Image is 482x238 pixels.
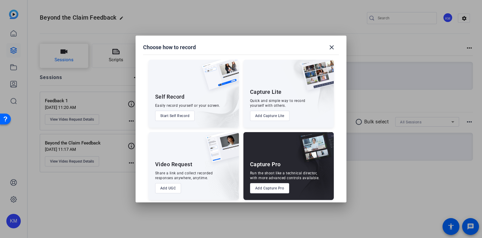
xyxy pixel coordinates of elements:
mat-icon: close [328,44,335,51]
div: Share a link and collect recorded responses anywhere, anytime. [155,171,213,180]
div: Run the shoot like a technical director, with more advanced controls available. [250,171,320,180]
img: capture-lite.png [296,60,334,97]
button: Start Self Record [155,111,195,121]
div: Quick and simple way to record yourself with others. [250,98,305,108]
div: Video Request [155,161,192,168]
div: Capture Pro [250,161,281,168]
h1: Choose how to record [143,44,196,51]
img: embarkstudio-ugc-content.png [204,151,239,200]
img: self-record.png [197,60,239,96]
div: Easily record yourself or your screen. [155,103,220,108]
div: Capture Lite [250,88,282,96]
div: Self Record [155,93,185,100]
button: Add Capture Lite [250,111,290,121]
button: Add UGC [155,183,181,193]
img: capture-pro.png [294,132,334,169]
img: embarkstudio-capture-pro.png [289,140,334,200]
img: embarkstudio-self-record.png [186,73,239,128]
img: ugc-content.png [202,132,239,169]
img: embarkstudio-capture-lite.png [280,60,334,120]
button: Add Capture Pro [250,183,290,193]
